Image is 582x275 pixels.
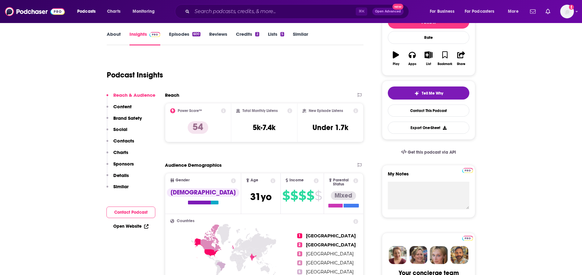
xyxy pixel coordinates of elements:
button: Sponsors [106,161,134,172]
span: 5 [297,269,302,274]
p: Content [113,104,132,110]
a: Episodes600 [169,31,200,45]
button: Similar [106,184,129,195]
h2: New Episode Listens [309,109,343,113]
button: Content [106,104,132,115]
span: $ [298,191,306,201]
span: Get this podcast via API [408,150,456,155]
a: About [107,31,121,45]
img: Jon Profile [450,246,468,264]
button: Apps [404,47,420,70]
img: Podchaser - Follow, Share and Rate Podcasts [5,6,65,17]
img: Podchaser Pro [462,236,473,241]
div: 600 [192,32,200,36]
span: 4 [297,260,302,265]
a: Lists5 [268,31,284,45]
span: Income [289,178,304,182]
span: $ [307,191,314,201]
span: Monitoring [133,7,155,16]
img: Jules Profile [430,246,448,264]
button: Play [388,47,404,70]
button: Brand Safety [106,115,142,127]
span: Countries [177,219,195,223]
span: $ [290,191,298,201]
button: Social [106,126,127,138]
span: For Business [430,7,454,16]
p: Similar [113,184,129,189]
span: Tell Me Why [422,91,443,96]
button: tell me why sparkleTell Me Why [388,86,469,100]
a: Similar [293,31,308,45]
span: Age [251,178,258,182]
div: List [426,62,431,66]
span: ⌘ K [356,7,367,16]
img: Podchaser Pro [462,168,473,173]
span: [GEOGRAPHIC_DATA] [306,269,354,275]
a: Credits2 [236,31,259,45]
input: Search podcasts, credits, & more... [192,7,356,16]
p: Charts [113,149,128,155]
span: Charts [107,7,120,16]
span: [GEOGRAPHIC_DATA] [306,242,356,248]
a: InsightsPodchaser Pro [129,31,160,45]
a: Reviews [209,31,227,45]
span: $ [315,191,322,201]
span: 1 [297,233,302,238]
p: 54 [188,121,208,134]
span: Parental Status [333,178,352,186]
img: tell me why sparkle [414,91,419,96]
button: Bookmark [437,47,453,70]
button: Charts [106,149,128,161]
span: [GEOGRAPHIC_DATA] [306,251,354,257]
a: Get this podcast via API [396,145,461,160]
label: My Notes [388,171,469,182]
a: Open Website [113,224,148,229]
button: open menu [128,7,163,16]
a: Pro website [462,167,473,173]
h3: 5k-7.4k [253,123,275,132]
p: Details [113,172,129,178]
span: [GEOGRAPHIC_DATA] [306,260,354,266]
a: Contact This Podcast [388,105,469,117]
img: Sydney Profile [389,246,407,264]
button: Contacts [106,138,134,149]
h2: Power Score™ [178,109,202,113]
span: $ [282,191,290,201]
div: 2 [255,32,259,36]
button: Reach & Audience [106,92,155,104]
span: Open Advanced [375,10,401,13]
span: 3 [297,251,302,256]
button: open menu [73,7,104,16]
button: Export One-Sheet [388,122,469,134]
p: Social [113,126,127,132]
p: Sponsors [113,161,134,167]
span: [GEOGRAPHIC_DATA] [306,233,356,239]
h1: Podcast Insights [107,70,163,80]
div: Search podcasts, credits, & more... [181,4,415,19]
p: Reach & Audience [113,92,155,98]
span: 2 [297,242,302,247]
img: Barbara Profile [409,246,427,264]
h3: Under 1.7k [312,123,348,132]
a: Pro website [462,235,473,241]
div: Bookmark [438,62,452,66]
a: Charts [103,7,124,16]
button: Contact Podcast [106,207,155,218]
span: 31 yo [250,191,272,203]
span: Podcasts [77,7,96,16]
div: [DEMOGRAPHIC_DATA] [167,188,239,197]
button: Details [106,172,129,184]
span: New [392,4,404,10]
h2: Audience Demographics [165,162,222,168]
p: Contacts [113,138,134,144]
span: Gender [176,178,190,182]
div: Mixed [331,191,356,200]
h2: Total Monthly Listens [242,109,278,113]
div: 5 [280,32,284,36]
h2: Reach [165,92,179,98]
button: List [420,47,437,70]
div: Rate [388,31,469,44]
div: Play [393,62,399,66]
button: open menu [425,7,462,16]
